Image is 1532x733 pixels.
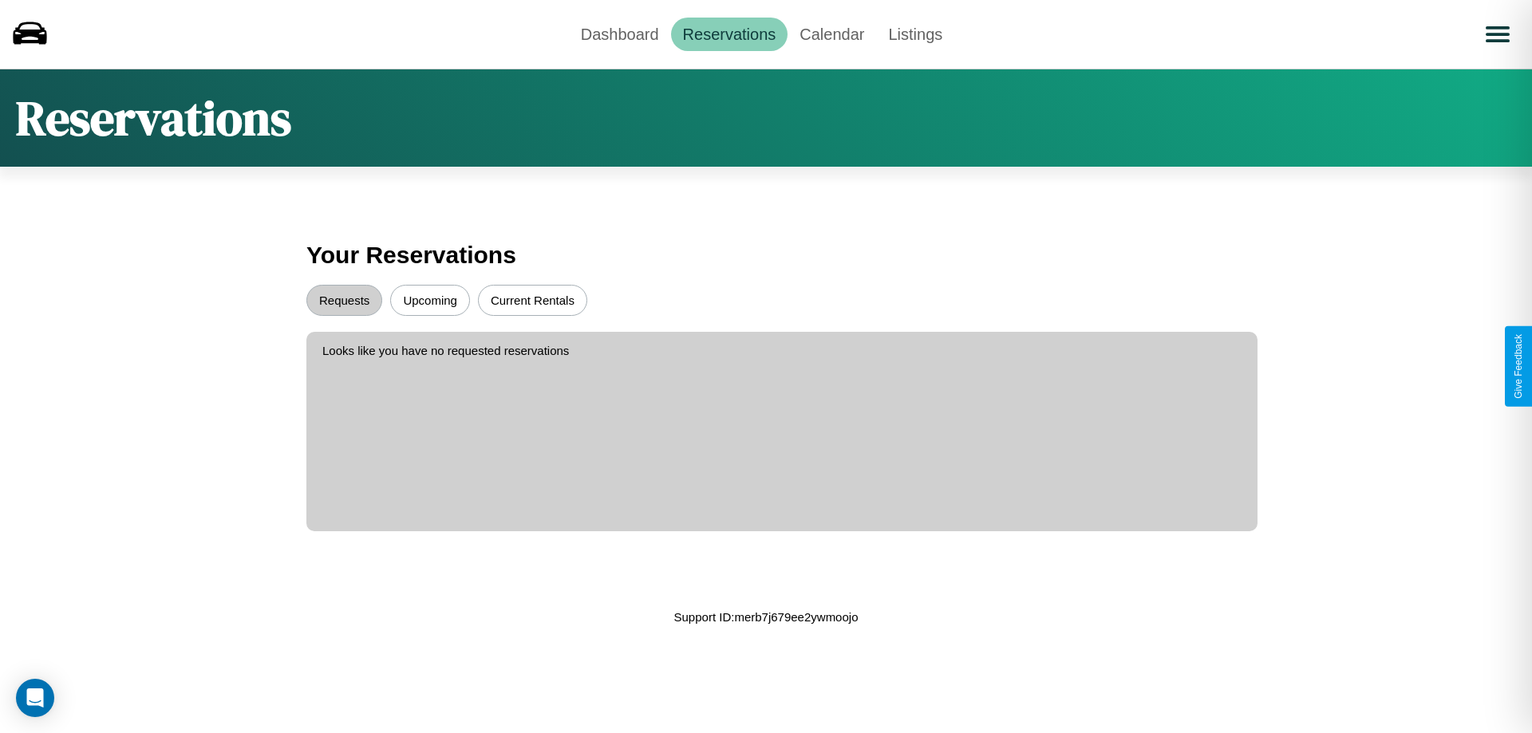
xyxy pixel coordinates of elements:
[478,285,587,316] button: Current Rentals
[16,85,291,151] h1: Reservations
[674,606,859,628] p: Support ID: merb7j679ee2ywmoojo
[1513,334,1524,399] div: Give Feedback
[306,285,382,316] button: Requests
[306,234,1226,277] h3: Your Reservations
[788,18,876,51] a: Calendar
[569,18,671,51] a: Dashboard
[390,285,470,316] button: Upcoming
[876,18,954,51] a: Listings
[671,18,788,51] a: Reservations
[1475,12,1520,57] button: Open menu
[322,340,1242,361] p: Looks like you have no requested reservations
[16,679,54,717] div: Open Intercom Messenger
